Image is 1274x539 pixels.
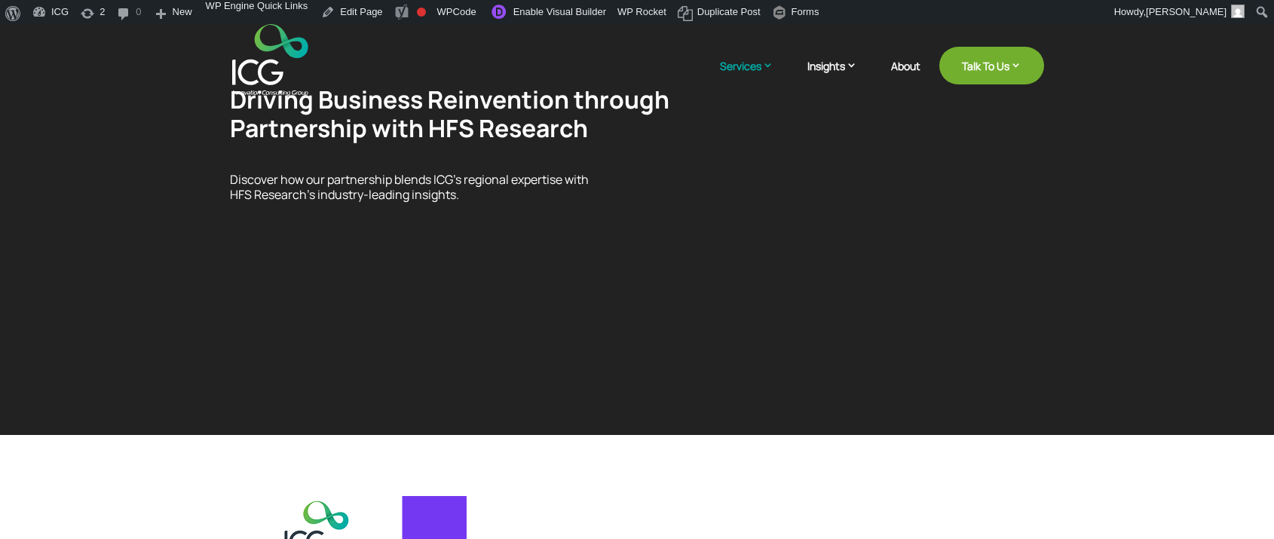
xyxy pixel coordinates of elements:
a: Insights [807,58,872,96]
span: 2 [100,6,105,30]
span: HFS Research’s industry-leading insights. [230,186,459,203]
a: Services [720,58,789,96]
div: Focus keyphrase not set [417,8,426,17]
span: Duplicate Post [697,6,761,30]
span: Discover how our partnership blends ICG’s regional expertise with [230,171,589,188]
span: 0 [136,6,141,30]
a: About [891,60,920,96]
img: ICG [232,24,308,96]
span: [PERSON_NAME] [1146,6,1227,17]
span: Partnership with HFS Research [230,112,588,145]
span: New [173,6,192,30]
a: Talk To Us [939,47,1044,84]
span: Driving Business Reinvention through [230,83,669,116]
span: Forms [792,6,819,30]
